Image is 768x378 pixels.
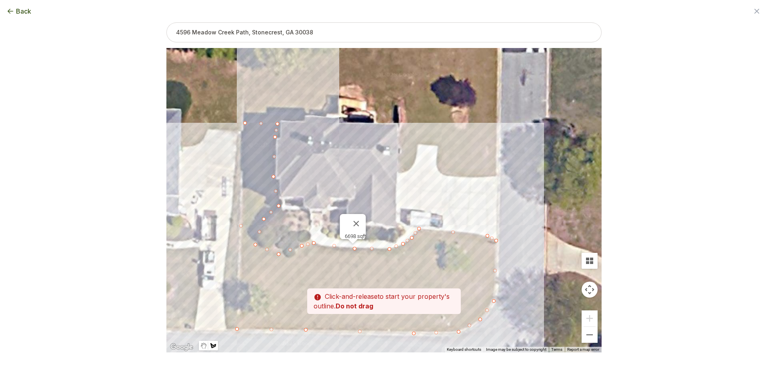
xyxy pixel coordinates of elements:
[486,347,546,352] span: Image may be subject to copyright
[551,347,562,352] a: Terms (opens in new tab)
[208,341,218,350] button: Draw a shape
[199,341,208,350] button: Stop drawing
[166,22,602,42] input: 4596 Meadow Creek Path, Stonecrest, GA 30038
[347,214,366,233] button: Close
[168,342,195,352] a: Open this area in Google Maps (opens a new window)
[567,347,599,352] a: Report a map error
[16,6,31,16] span: Back
[447,347,481,352] button: Keyboard shortcuts
[6,6,31,16] button: Back
[336,302,373,310] strong: Do not drag
[582,253,598,269] button: Tilt map
[325,292,378,300] span: Click-and-release
[582,310,598,326] button: Zoom in
[582,282,598,298] button: Map camera controls
[307,288,461,314] p: to start your property's outline.
[582,327,598,343] button: Zoom out
[345,233,366,239] div: 6698 sqft
[168,342,195,352] img: Google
